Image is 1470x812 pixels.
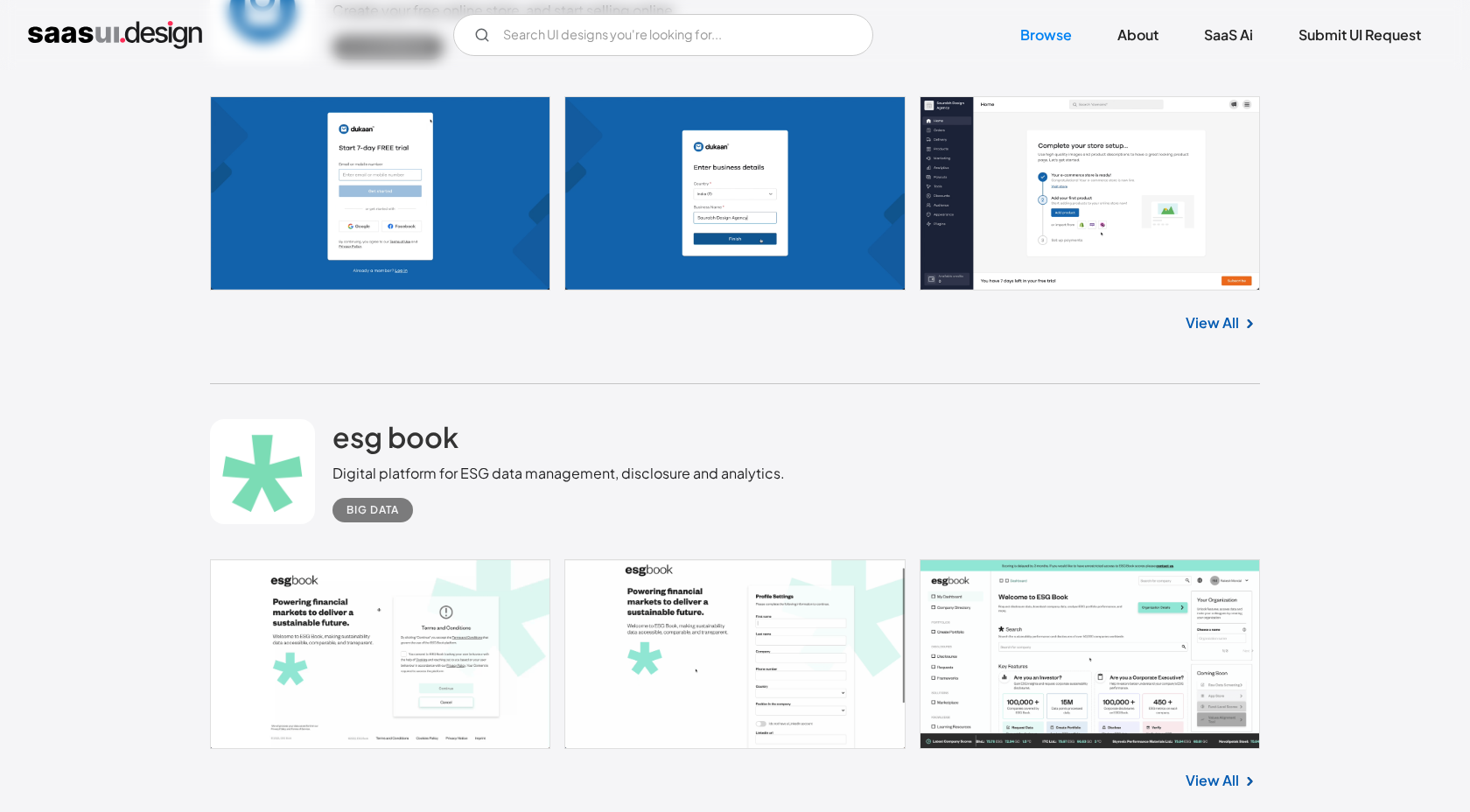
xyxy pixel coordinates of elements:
a: Browse [999,16,1093,54]
div: Big Data [346,500,399,521]
a: esg book [332,419,458,463]
a: SaaS Ai [1183,16,1274,54]
a: About [1096,16,1179,54]
form: Email Form [453,14,873,56]
a: View All [1186,312,1239,333]
input: Search UI designs you're looking for... [453,14,873,56]
a: View All [1186,770,1239,791]
a: Submit UI Request [1277,16,1442,54]
div: Digital platform for ESG data management, disclosure and analytics. [332,463,785,484]
a: home [28,21,202,49]
h2: esg book [332,419,458,454]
